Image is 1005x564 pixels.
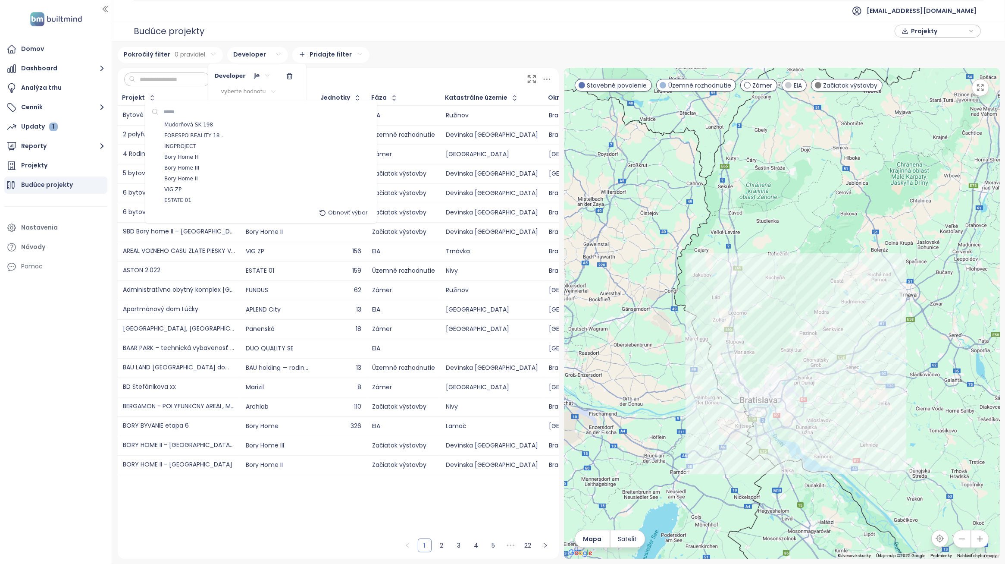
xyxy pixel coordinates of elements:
span: FORESPO REALITY 18 . [164,132,223,140]
span: EIA [794,81,802,90]
span: Satelit [618,534,637,544]
span: Bory Home III [164,164,199,173]
span: VIG ZP [164,186,182,194]
span: Bory Home H [164,153,199,162]
button: Obnoviť výber [313,206,375,220]
span: Mudorňová SK 198 [164,121,213,129]
span: Mapa [583,534,602,544]
span: INGPROJECT [164,142,196,151]
span: Zámer [753,81,773,90]
span: Začiatok výstavby [823,81,878,90]
span: Územné rozhodnutie [668,81,731,90]
span: Bory Home II [164,175,198,183]
span: Stavebné povolenie [587,81,647,90]
span: ESTATE 01 [164,196,191,205]
span: Obnoviť výber [329,209,368,217]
